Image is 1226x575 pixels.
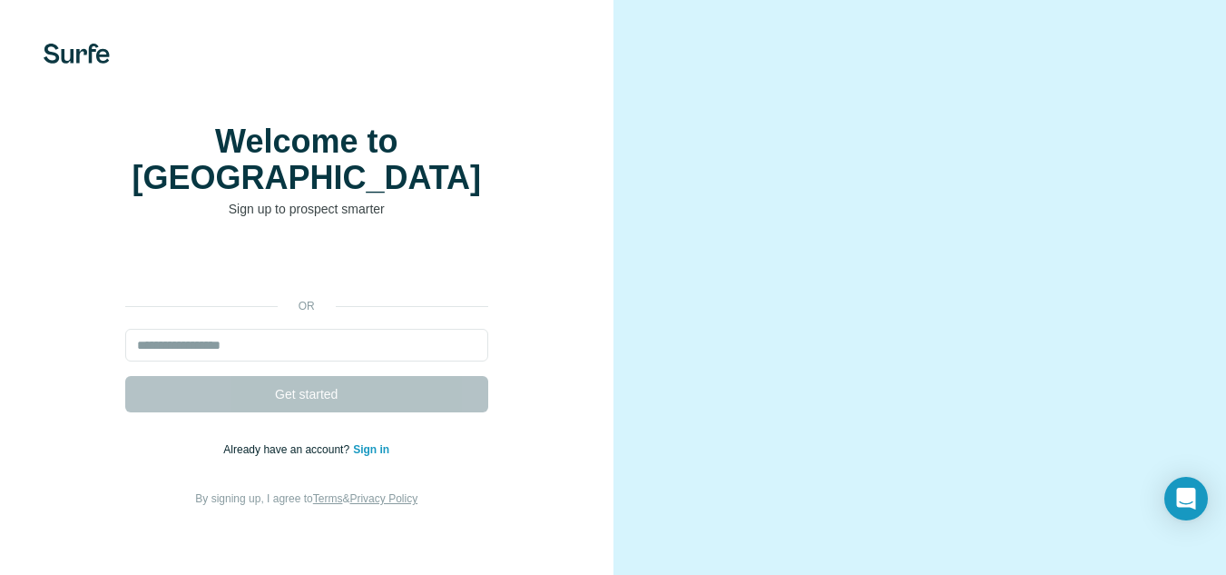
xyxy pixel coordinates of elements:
[278,298,336,314] p: or
[223,443,353,456] span: Already have an account?
[125,124,488,196] h1: Welcome to [GEOGRAPHIC_DATA]
[353,443,389,456] a: Sign in
[349,492,417,505] a: Privacy Policy
[125,200,488,218] p: Sign up to prospect smarter
[313,492,343,505] a: Terms
[116,245,497,285] iframe: Sign in with Google Button
[1164,477,1208,520] div: Open Intercom Messenger
[44,44,110,64] img: Surfe's logo
[195,492,417,505] span: By signing up, I agree to &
